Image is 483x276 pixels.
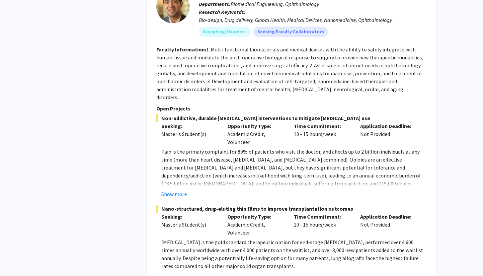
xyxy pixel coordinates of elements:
[360,122,417,130] p: Application Deadline:
[161,148,427,203] p: Pain is the primary complaint for 80% of patients who visit the doctor, and affects up to 2 billi...
[294,122,350,130] p: Time Commitment:
[289,213,355,237] div: 10 - 15 hours/week
[289,122,355,146] div: 10 - 15 hours/week
[161,238,427,270] p: [MEDICAL_DATA] is the gold standard therapeutic option for end-stage [MEDICAL_DATA], performed ov...
[222,213,289,237] div: Academic Credit, Volunteer
[161,190,187,198] button: Show more
[161,213,218,221] p: Seeking:
[161,122,218,130] p: Seeking:
[227,122,284,130] p: Opportunity Type:
[156,205,427,213] span: Nano-structured, drug-eluting thin films to improve transplantation outcomes
[253,27,328,37] mat-chip: Seeking Faculty Collaborators
[355,122,422,146] div: Not Provided
[161,221,218,229] div: Master's Student(s)
[156,114,427,122] span: Non-addictive, durable [MEDICAL_DATA] interventions to mitigate [MEDICAL_DATA] use
[227,213,284,221] p: Opportunity Type:
[360,213,417,221] p: Application Deadline:
[156,46,206,53] b: Faculty Information:
[294,213,350,221] p: Time Commitment:
[5,246,28,271] iframe: Chat
[156,46,423,101] fg-read-more: 1. Multi-functional biomaterials and medical devices with the ability to safely integrate with hu...
[199,1,231,7] b: Departments:
[156,104,427,112] p: Open Projects
[161,130,218,138] div: Master's Student(s)
[199,16,427,24] div: Bio-design, Drug delivery, Global Health, Medical Devices, Nanomedicine, Ophthalmology
[231,1,319,7] span: Biomedical Engineering, Ophthalmology
[355,213,422,237] div: Not Provided
[199,27,251,37] mat-chip: Accepting Students
[199,9,246,15] b: Research Keywords:
[222,122,289,146] div: Academic Credit, Volunteer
